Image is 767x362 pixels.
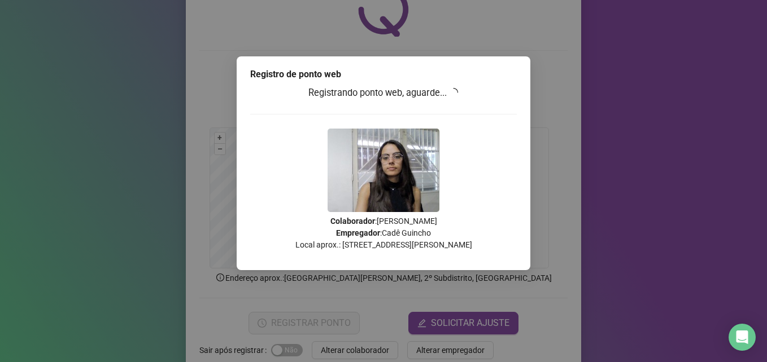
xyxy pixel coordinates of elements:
strong: Empregador [336,228,380,237]
div: Open Intercom Messenger [729,324,756,351]
img: 9k= [328,129,439,212]
p: : [PERSON_NAME] : Cadê Guincho Local aprox.: [STREET_ADDRESS][PERSON_NAME] [250,215,517,251]
strong: Colaborador [330,217,375,226]
h3: Registrando ponto web, aguarde... [250,86,517,100]
div: Registro de ponto web [250,68,517,81]
span: loading [449,87,459,98]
